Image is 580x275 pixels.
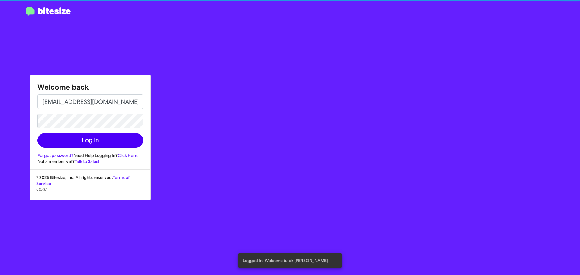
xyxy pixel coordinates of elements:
[37,82,143,92] h1: Welcome back
[37,133,143,148] button: Log In
[36,187,144,193] p: v3.0.1
[37,152,143,158] div: Need Help Logging In?
[37,94,143,109] input: Email address
[37,153,73,158] a: Forgot password?
[118,153,139,158] a: Click Here!
[243,257,328,264] span: Logged In. Welcome back [PERSON_NAME]
[37,158,143,165] div: Not a member yet?
[30,174,150,200] div: © 2025 Bitesize, Inc. All rights reserved.
[75,159,99,164] a: Talk to Sales!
